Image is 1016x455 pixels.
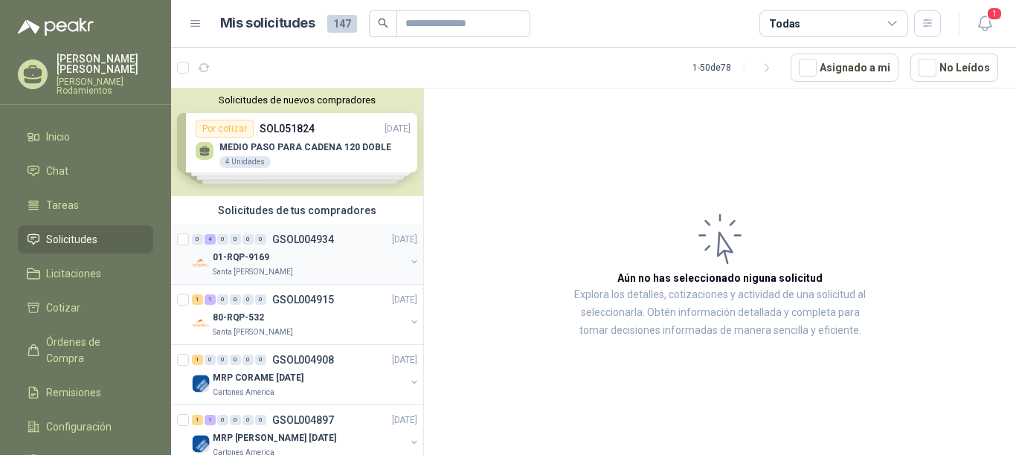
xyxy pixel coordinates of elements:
span: 147 [327,15,357,33]
a: Solicitudes [18,225,153,254]
p: GSOL004908 [272,355,334,365]
p: 01-RQP-9169 [213,251,269,265]
div: 1 [205,294,216,305]
div: 0 [217,294,228,305]
p: [DATE] [392,413,417,427]
a: Licitaciones [18,259,153,288]
div: 1 [192,415,203,425]
p: 80-RQP-532 [213,311,264,325]
div: 0 [217,415,228,425]
button: No Leídos [910,54,998,82]
div: 0 [230,234,241,245]
img: Company Logo [192,314,210,332]
div: 1 [205,415,216,425]
a: Configuración [18,413,153,441]
span: Tareas [46,197,79,213]
img: Logo peakr [18,18,94,36]
div: 0 [217,234,228,245]
p: [DATE] [392,293,417,307]
div: 0 [255,294,266,305]
a: Tareas [18,191,153,219]
div: 0 [242,415,254,425]
p: [PERSON_NAME] Rodamientos [57,77,153,95]
div: Solicitudes de nuevos compradoresPor cotizarSOL051824[DATE] MEDIO PASO PARA CADENA 120 DOBLE4 Uni... [171,88,423,196]
img: Company Logo [192,375,210,393]
div: 0 [230,294,241,305]
a: Chat [18,157,153,185]
p: GSOL004915 [272,294,334,305]
div: 1 [192,294,203,305]
div: Todas [769,16,800,32]
img: Company Logo [192,254,210,272]
div: 4 [205,234,216,245]
p: Explora los detalles, cotizaciones y actividad de una solicitud al seleccionarla. Obtén informaci... [573,286,867,340]
a: Órdenes de Compra [18,328,153,372]
span: Cotizar [46,300,80,316]
div: 0 [255,415,266,425]
a: 1 1 0 0 0 0 GSOL004915[DATE] Company Logo80-RQP-532Santa [PERSON_NAME] [192,291,420,338]
p: MRP [PERSON_NAME] [DATE] [213,431,336,445]
img: Company Logo [192,435,210,453]
span: Licitaciones [46,265,101,282]
span: Solicitudes [46,231,97,248]
span: Chat [46,163,68,179]
span: Órdenes de Compra [46,334,139,367]
button: Asignado a mi [791,54,898,82]
p: [DATE] [392,353,417,367]
div: Solicitudes de tus compradores [171,196,423,225]
a: Remisiones [18,378,153,407]
p: Cartones America [213,387,274,398]
span: Inicio [46,129,70,145]
div: 0 [230,415,241,425]
p: Santa [PERSON_NAME] [213,326,293,338]
span: search [378,18,388,28]
p: MRP CORAME [DATE] [213,371,303,385]
p: [PERSON_NAME] [PERSON_NAME] [57,54,153,74]
div: 0 [242,234,254,245]
h3: Aún no has seleccionado niguna solicitud [617,270,823,286]
p: Santa [PERSON_NAME] [213,266,293,278]
div: 0 [255,355,266,365]
button: 1 [971,10,998,37]
div: 0 [192,234,203,245]
div: 1 - 50 de 78 [692,56,779,80]
div: 0 [230,355,241,365]
span: 1 [986,7,1003,21]
span: Remisiones [46,384,101,401]
div: 0 [242,355,254,365]
p: [DATE] [392,233,417,247]
p: GSOL004897 [272,415,334,425]
h1: Mis solicitudes [220,13,315,34]
div: 0 [255,234,266,245]
a: 1 0 0 0 0 0 GSOL004908[DATE] Company LogoMRP CORAME [DATE]Cartones America [192,351,420,398]
p: GSOL004934 [272,234,334,245]
a: 0 4 0 0 0 0 GSOL004934[DATE] Company Logo01-RQP-9169Santa [PERSON_NAME] [192,230,420,278]
a: Inicio [18,123,153,151]
div: 0 [205,355,216,365]
button: Solicitudes de nuevos compradores [177,94,417,106]
div: 1 [192,355,203,365]
a: Cotizar [18,294,153,322]
span: Configuración [46,419,112,435]
div: 0 [242,294,254,305]
div: 0 [217,355,228,365]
